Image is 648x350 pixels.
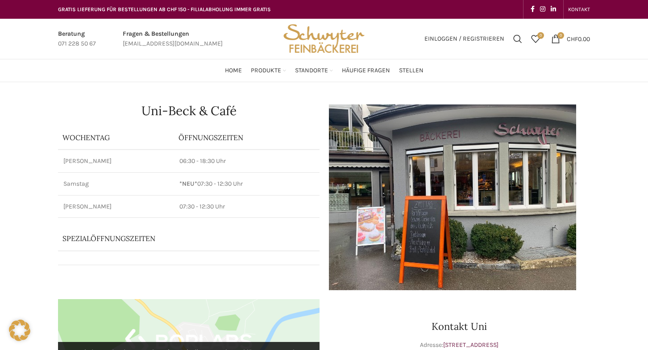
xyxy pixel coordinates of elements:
[328,321,590,331] h3: Kontakt Uni
[280,19,368,59] img: Bäckerei Schwyter
[568,6,590,12] span: KONTAKT
[527,30,544,48] div: Meine Wunschliste
[280,34,368,42] a: Site logo
[564,0,594,18] div: Secondary navigation
[225,62,242,79] a: Home
[63,202,169,211] p: [PERSON_NAME]
[528,3,537,16] a: Facebook social link
[557,32,564,39] span: 0
[424,36,504,42] span: Einloggen / Registrieren
[62,133,170,142] p: Wochentag
[179,157,314,166] p: 06:30 - 18:30 Uhr
[342,62,390,79] a: Häufige Fragen
[62,233,290,243] p: Spezialöffnungszeiten
[443,341,498,349] a: [STREET_ADDRESS]
[509,30,527,48] a: Suchen
[568,0,590,18] a: KONTAKT
[548,3,559,16] a: Linkedin social link
[251,67,281,75] span: Produkte
[179,202,314,211] p: 07:30 - 12:30 Uhr
[123,29,223,49] a: Infobox link
[537,3,548,16] a: Instagram social link
[179,179,314,188] p: 07:30 - 12:30 Uhr
[567,35,578,42] span: CHF
[63,157,169,166] p: [PERSON_NAME]
[567,35,590,42] bdi: 0.00
[399,67,424,75] span: Stellen
[63,179,169,188] p: Samstag
[179,133,315,142] p: ÖFFNUNGSZEITEN
[342,67,390,75] span: Häufige Fragen
[58,104,320,117] h1: Uni-Beck & Café
[527,30,544,48] a: 0
[537,32,544,39] span: 0
[420,30,509,48] a: Einloggen / Registrieren
[399,62,424,79] a: Stellen
[547,30,594,48] a: 0 CHF0.00
[54,62,594,79] div: Main navigation
[295,67,328,75] span: Standorte
[58,29,96,49] a: Infobox link
[295,62,333,79] a: Standorte
[251,62,286,79] a: Produkte
[225,67,242,75] span: Home
[58,6,271,12] span: GRATIS LIEFERUNG FÜR BESTELLUNGEN AB CHF 150 - FILIALABHOLUNG IMMER GRATIS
